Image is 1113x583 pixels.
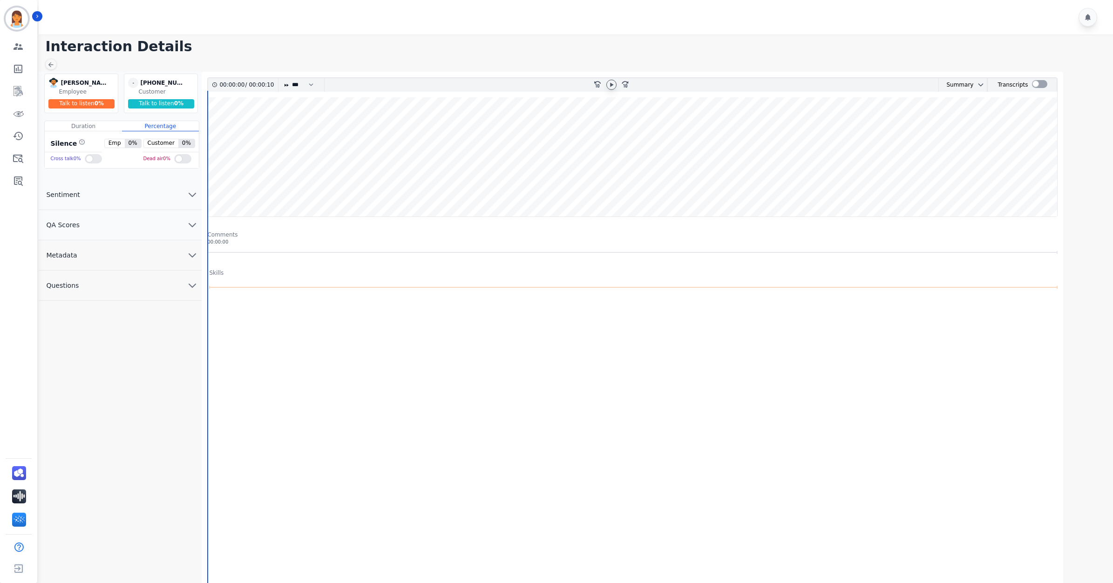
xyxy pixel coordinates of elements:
div: Percentage [122,121,199,131]
div: Skills [209,269,224,277]
span: Questions [39,281,86,290]
div: [PHONE_NUMBER] [140,78,187,88]
div: 00:00:00 [219,78,245,92]
span: 0 % [174,100,183,107]
button: QA Scores chevron down [39,210,202,240]
span: 0 % [125,139,141,148]
div: Dead air 0 % [143,152,170,166]
div: Comments [207,231,1058,238]
div: Talk to listen [48,99,115,108]
div: 00:00:00 [207,238,1058,245]
span: 0 % [178,139,195,148]
div: Silence [48,139,85,148]
div: / [219,78,276,92]
h1: Interaction Details [45,38,1113,55]
span: Sentiment [39,190,87,199]
div: Transcripts [998,78,1028,92]
span: - [128,78,138,88]
div: Customer [138,88,196,95]
svg: chevron down [187,219,198,230]
span: Customer [144,139,178,148]
button: Sentiment chevron down [39,180,202,210]
div: 00:00:10 [247,78,272,92]
div: Summary [939,78,973,92]
svg: chevron down [187,250,198,261]
img: Bordered avatar [6,7,28,30]
div: Cross talk 0 % [50,152,81,166]
div: Duration [45,121,122,131]
span: Metadata [39,251,84,260]
div: Employee [59,88,116,95]
button: Metadata chevron down [39,240,202,271]
span: Emp [105,139,125,148]
span: 0 % [95,100,104,107]
svg: chevron down [187,280,198,291]
div: Talk to listen [128,99,194,108]
div: [PERSON_NAME] [61,78,107,88]
button: Questions chevron down [39,271,202,301]
svg: chevron down [977,81,984,88]
svg: chevron down [187,189,198,200]
span: QA Scores [39,220,87,230]
button: chevron down [973,81,984,88]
